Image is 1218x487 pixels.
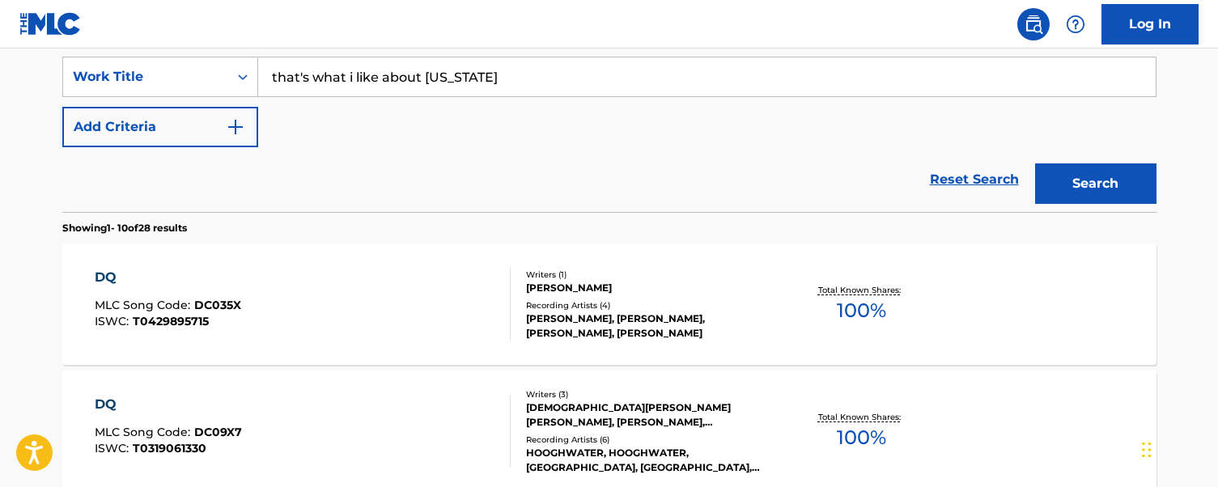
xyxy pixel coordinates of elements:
[62,221,187,235] p: Showing 1 - 10 of 28 results
[95,395,242,414] div: DQ
[62,57,1156,212] form: Search Form
[226,117,245,137] img: 9d2ae6d4665cec9f34b9.svg
[818,411,905,423] p: Total Known Shares:
[922,162,1027,197] a: Reset Search
[73,67,219,87] div: Work Title
[133,441,206,455] span: T0319061330
[1059,8,1092,40] div: Help
[526,311,770,341] div: [PERSON_NAME], [PERSON_NAME], [PERSON_NAME], [PERSON_NAME]
[95,298,194,312] span: MLC Song Code :
[19,12,82,36] img: MLC Logo
[837,296,886,325] span: 100 %
[837,423,886,452] span: 100 %
[95,314,133,328] span: ISWC :
[62,243,1156,365] a: DQMLC Song Code:DC035XISWC:T0429895715Writers (1)[PERSON_NAME]Recording Artists (4)[PERSON_NAME],...
[1101,4,1199,44] a: Log In
[95,441,133,455] span: ISWC :
[526,269,770,281] div: Writers ( 1 )
[526,281,770,295] div: [PERSON_NAME]
[194,425,242,439] span: DC09X7
[526,388,770,400] div: Writers ( 3 )
[818,284,905,296] p: Total Known Shares:
[1035,163,1156,204] button: Search
[95,425,194,439] span: MLC Song Code :
[1066,15,1085,34] img: help
[133,314,209,328] span: T0429895715
[526,400,770,430] div: [DEMOGRAPHIC_DATA][PERSON_NAME] [PERSON_NAME], [PERSON_NAME], [PERSON_NAME]
[194,298,241,312] span: DC035X
[62,107,258,147] button: Add Criteria
[526,446,770,475] div: HOOGHWATER, HOOGHWATER, [GEOGRAPHIC_DATA], [GEOGRAPHIC_DATA], [GEOGRAPHIC_DATA]
[526,434,770,446] div: Recording Artists ( 6 )
[1024,15,1043,34] img: search
[1017,8,1050,40] a: Public Search
[95,268,241,287] div: DQ
[1142,426,1152,474] div: Drag
[1137,409,1218,487] iframe: Chat Widget
[526,299,770,311] div: Recording Artists ( 4 )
